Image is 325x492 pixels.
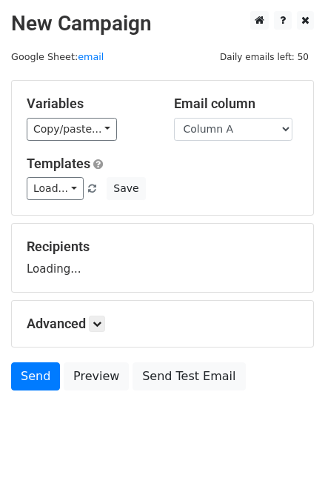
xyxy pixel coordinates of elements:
a: Templates [27,156,90,171]
a: Send [11,362,60,390]
span: Daily emails left: 50 [215,49,314,65]
a: Daily emails left: 50 [215,51,314,62]
h5: Advanced [27,316,298,332]
h5: Variables [27,96,152,112]
a: Preview [64,362,129,390]
small: Google Sheet: [11,51,104,62]
h5: Email column [174,96,299,112]
h5: Recipients [27,239,298,255]
a: email [78,51,104,62]
a: Send Test Email [133,362,245,390]
a: Copy/paste... [27,118,117,141]
a: Load... [27,177,84,200]
div: Loading... [27,239,298,277]
button: Save [107,177,145,200]
h2: New Campaign [11,11,314,36]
